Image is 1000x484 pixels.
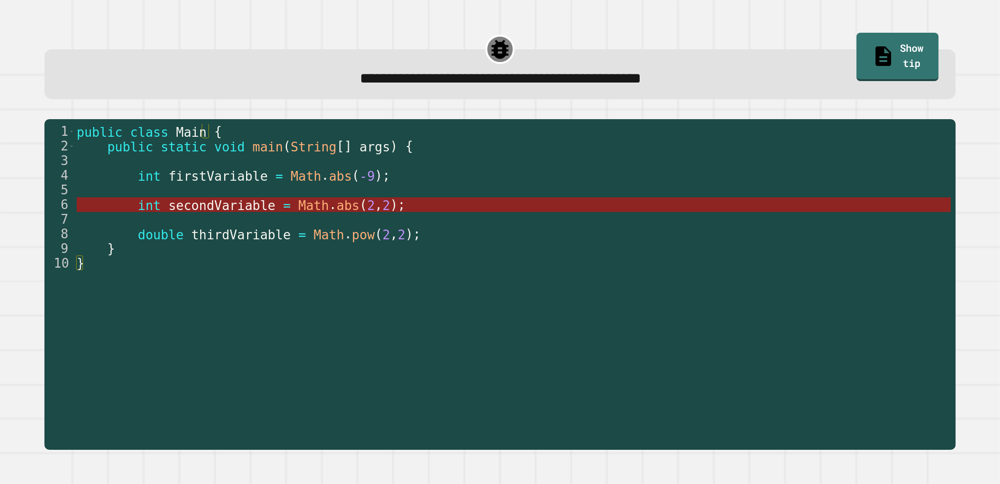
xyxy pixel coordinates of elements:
span: Toggle code folding, rows 2 through 9 [69,139,74,153]
span: 2 [382,198,390,212]
span: secondVariable [168,198,275,212]
span: = [275,168,283,183]
span: public [107,139,153,154]
span: -9 [359,168,375,183]
div: 10 [44,256,75,271]
span: String [291,139,336,154]
span: abs [336,198,359,212]
div: 8 [44,227,75,241]
span: Toggle code folding, rows 1 through 10 [69,124,74,139]
span: static [161,139,207,154]
span: Math [298,198,329,212]
span: 2 [398,227,406,242]
span: args [359,139,390,154]
span: main [252,139,283,154]
span: class [130,125,168,139]
span: = [298,227,306,242]
div: 9 [44,241,75,256]
span: int [138,168,161,183]
div: 3 [44,153,75,168]
span: = [283,198,291,212]
div: 2 [44,139,75,153]
span: Math [291,168,321,183]
span: void [214,139,245,154]
span: Main [176,125,207,139]
span: thirdVariable [191,227,291,242]
div: 6 [44,197,75,212]
span: 2 [367,198,375,212]
div: 4 [44,168,75,183]
div: 1 [44,124,75,139]
a: Show tip [856,33,938,81]
span: abs [329,168,352,183]
div: 7 [44,212,75,227]
span: pow [352,227,375,242]
span: firstVariable [168,168,268,183]
span: double [138,227,184,242]
span: public [77,125,123,139]
span: Math [313,227,344,242]
span: int [138,198,161,212]
span: 2 [382,227,390,242]
div: 5 [44,183,75,197]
